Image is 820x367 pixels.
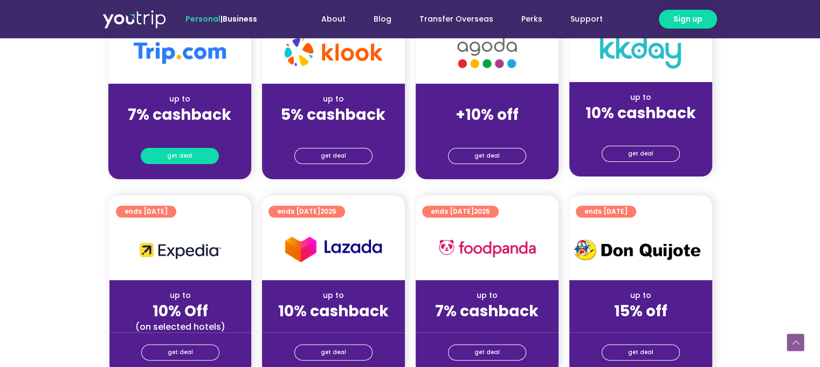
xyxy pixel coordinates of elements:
[125,206,168,218] span: ends [DATE]
[614,301,667,322] strong: 15% off
[286,9,616,29] nav: Menu
[448,148,526,164] a: get deal
[360,9,405,29] a: Blog
[584,206,628,218] span: ends [DATE]
[294,344,373,361] a: get deal
[167,148,192,164] span: get deal
[168,345,193,360] span: get deal
[474,345,500,360] span: get deal
[223,13,257,24] a: Business
[320,207,336,216] span: 2025
[474,148,500,164] span: get deal
[321,148,346,164] span: get deal
[424,321,550,332] div: (for stays only)
[405,9,507,29] a: Transfer Overseas
[424,290,550,301] div: up to
[578,92,704,103] div: up to
[294,148,373,164] a: get deal
[422,206,499,218] a: ends [DATE]2025
[271,93,396,105] div: up to
[268,206,345,218] a: ends [DATE]2025
[153,301,208,322] strong: 10% Off
[281,104,385,125] strong: 5% cashback
[628,345,653,360] span: get deal
[578,321,704,332] div: (for stays only)
[474,207,490,216] span: 2025
[431,206,490,218] span: ends [DATE]
[602,146,680,162] a: get deal
[271,290,396,301] div: up to
[585,103,696,124] strong: 10% cashback
[128,104,231,125] strong: 7% cashback
[602,344,680,361] a: get deal
[578,290,704,301] div: up to
[424,125,550,136] div: (for stays only)
[185,13,257,24] span: |
[118,321,243,332] div: (on selected hotels)
[628,146,653,161] span: get deal
[307,9,360,29] a: About
[578,123,704,134] div: (for stays only)
[185,13,220,24] span: Personal
[448,344,526,361] a: get deal
[118,290,243,301] div: up to
[116,206,176,218] a: ends [DATE]
[278,301,389,322] strong: 10% cashback
[117,125,243,136] div: (for stays only)
[271,125,396,136] div: (for stays only)
[556,9,616,29] a: Support
[456,104,519,125] strong: +10% off
[141,148,219,164] a: get deal
[141,344,219,361] a: get deal
[277,206,336,218] span: ends [DATE]
[659,10,717,29] a: Sign up
[477,93,497,104] span: up to
[435,301,539,322] strong: 7% cashback
[271,321,396,332] div: (for stays only)
[576,206,636,218] a: ends [DATE]
[117,93,243,105] div: up to
[507,9,556,29] a: Perks
[673,13,702,25] span: Sign up
[321,345,346,360] span: get deal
